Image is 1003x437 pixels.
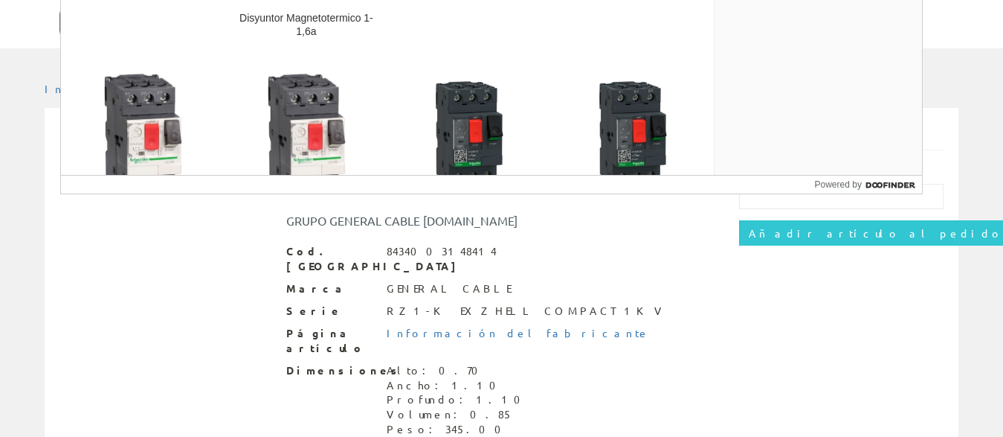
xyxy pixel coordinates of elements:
img: Gv2me10tq Disyuntor Magnetotermico 4-6,3a [403,68,537,202]
span: Marca [286,281,375,296]
img: Gv2me08tq Disyuntor Magnetotermico 2,5-4a [567,68,700,202]
div: Alto: 0.70 [387,363,529,378]
div: RZ1-K EXZHELL COMPACT 1KV [387,304,666,319]
div: Volumen: 0.85 [387,407,529,422]
span: Cod. [GEOGRAPHIC_DATA] [286,244,375,274]
span: Powered by [815,178,862,191]
img: Disyuntor Magnetotermico 0,1-0,16a [239,68,373,202]
div: Disyuntor Magnetotermico 1-1,6a [236,12,375,39]
div: 8434003148414 [387,244,497,259]
a: Inicio [45,82,108,95]
div: GENERAL CABLE [387,281,511,296]
span: Serie [286,304,375,319]
a: Información del fabricante [387,326,650,339]
a: Powered by [815,176,923,194]
div: Ancho: 1.10 [387,378,529,393]
a: Disyuntor Magnetotermico 0,16-0,25a [61,57,224,258]
div: GRUPO GENERAL CABLE [DOMAIN_NAME] [275,212,540,229]
span: Página artículo [286,326,375,356]
a: Disyuntor Magnetotermico 0,1-0,16a [225,57,387,258]
div: Profundo: 1.10 [387,392,529,407]
a: Gv2me08tq Disyuntor Magnetotermico 2,5-4a [552,57,715,258]
div: Peso: 345.00 [387,422,529,437]
span: Dimensiones [286,363,375,378]
a: Gv2me10tq Disyuntor Magnetotermico 4-6,3a [389,57,552,258]
img: Disyuntor Magnetotermico 0,16-0,25a [76,68,210,202]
